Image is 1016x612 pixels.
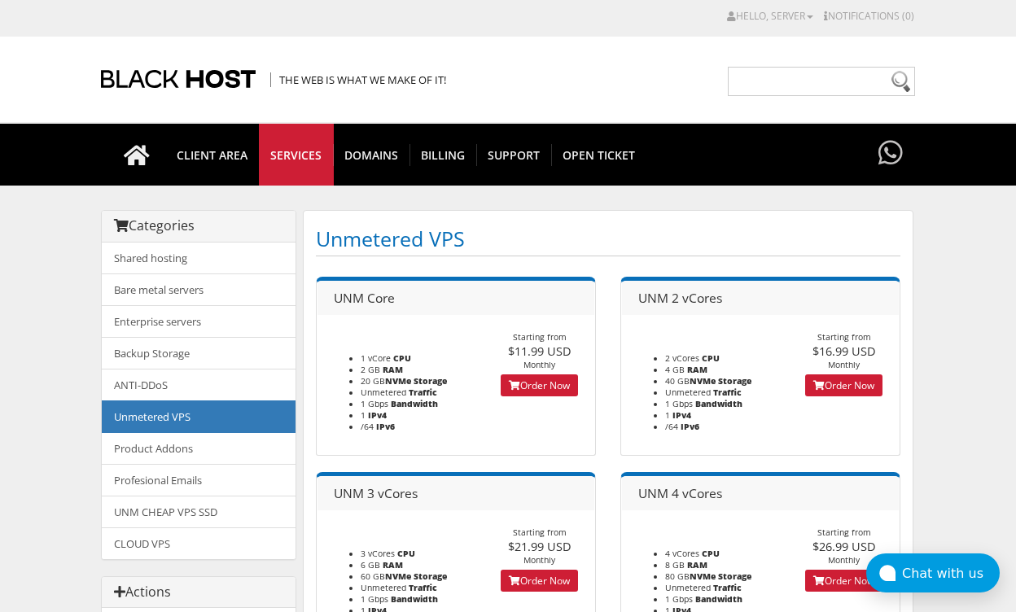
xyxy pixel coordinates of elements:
span: SERVICES [259,144,334,166]
a: Enterprise servers [102,305,296,338]
h1: Unmetered VPS [316,223,900,256]
span: UNM 4 vCores [638,484,722,502]
span: 2 GB [361,364,380,375]
a: Notifications (0) [824,9,914,23]
span: $11.99 USD [508,343,571,359]
b: Traffic [409,387,437,398]
span: 1 [361,409,366,421]
b: IPv6 [681,421,699,432]
a: Product Addons [102,432,296,465]
a: Shared hosting [102,243,296,274]
span: UNM Core [334,289,395,307]
b: Bandwidth [695,398,742,409]
span: 2 vCores [665,352,699,364]
b: Storage [414,375,447,387]
a: Backup Storage [102,337,296,369]
a: Order Now [805,570,882,592]
span: 6 GB [361,559,380,570]
h3: Actions [114,585,283,600]
b: Traffic [713,582,742,593]
a: Support [476,124,552,186]
b: Storage [718,570,751,582]
span: Open Ticket [551,144,646,166]
div: Starting from Monthly [788,527,900,566]
b: Bandwidth [695,593,742,605]
span: Unmetered [361,387,406,398]
a: UNM CHEAP VPS SSD [102,496,296,528]
span: 1 Gbps [361,593,388,605]
b: NVMe [690,570,716,582]
a: SERVICES [259,124,334,186]
a: Go to homepage [107,124,166,186]
b: IPv4 [672,409,691,421]
span: 1 Gbps [361,398,388,409]
span: 60 GB [361,570,411,582]
b: NVMe [385,375,411,387]
span: 4 vCores [665,548,699,559]
b: RAM [687,559,707,570]
a: Order Now [501,570,578,592]
span: $26.99 USD [812,538,876,554]
a: Order Now [805,374,882,396]
div: Chat with us [902,566,1000,581]
b: Storage [718,375,751,387]
span: The Web is what we make of it! [270,72,446,87]
b: RAM [383,559,403,570]
b: CPU [393,352,411,364]
a: Open Ticket [551,124,646,186]
span: 4 GB [665,364,685,375]
b: NVMe [690,375,716,387]
span: /64 [665,421,678,432]
span: 20 GB [361,375,411,387]
b: Bandwidth [391,398,438,409]
b: NVMe [385,570,411,582]
span: 3 vCores [361,548,395,559]
button: Chat with us [866,553,1000,592]
a: Have questions? [874,124,907,184]
a: CLOUD VPS [102,527,296,559]
span: Support [476,144,552,166]
div: Starting from Monthly [484,527,595,566]
a: Unmetered VPS [102,400,296,433]
span: 1 vCore [361,352,391,364]
span: 40 GB [665,375,716,387]
span: Unmetered [361,582,406,593]
a: CLIENT AREA [165,124,260,186]
span: CLIENT AREA [165,144,260,166]
span: 1 Gbps [665,593,693,605]
a: Billing [409,124,477,186]
span: $21.99 USD [508,538,571,554]
b: Traffic [409,582,437,593]
a: Bare metal servers [102,273,296,306]
b: CPU [397,548,415,559]
span: Billing [409,144,477,166]
div: Starting from Monthly [788,331,900,370]
span: $16.99 USD [812,343,876,359]
a: ANTI-DDoS [102,369,296,401]
a: Hello, Server [727,9,813,23]
b: IPv4 [368,409,387,421]
div: Starting from Monthly [484,331,595,370]
b: IPv6 [376,421,395,432]
span: Domains [333,144,410,166]
span: 80 GB [665,570,716,582]
span: Unmetered [665,387,711,398]
span: UNM 3 vCores [334,484,418,502]
b: RAM [687,364,707,375]
span: UNM 2 vCores [638,289,722,307]
span: 1 Gbps [665,398,693,409]
input: Need help? [728,67,915,96]
b: CPU [702,548,720,559]
span: 8 GB [665,559,685,570]
a: Order Now [501,374,578,396]
h3: Categories [114,219,283,234]
a: Profesional Emails [102,464,296,496]
b: Storage [414,570,447,582]
b: CPU [702,352,720,364]
b: Traffic [713,387,742,398]
span: 1 [665,409,670,421]
span: Unmetered [665,582,711,593]
b: Bandwidth [391,593,438,605]
a: Domains [333,124,410,186]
